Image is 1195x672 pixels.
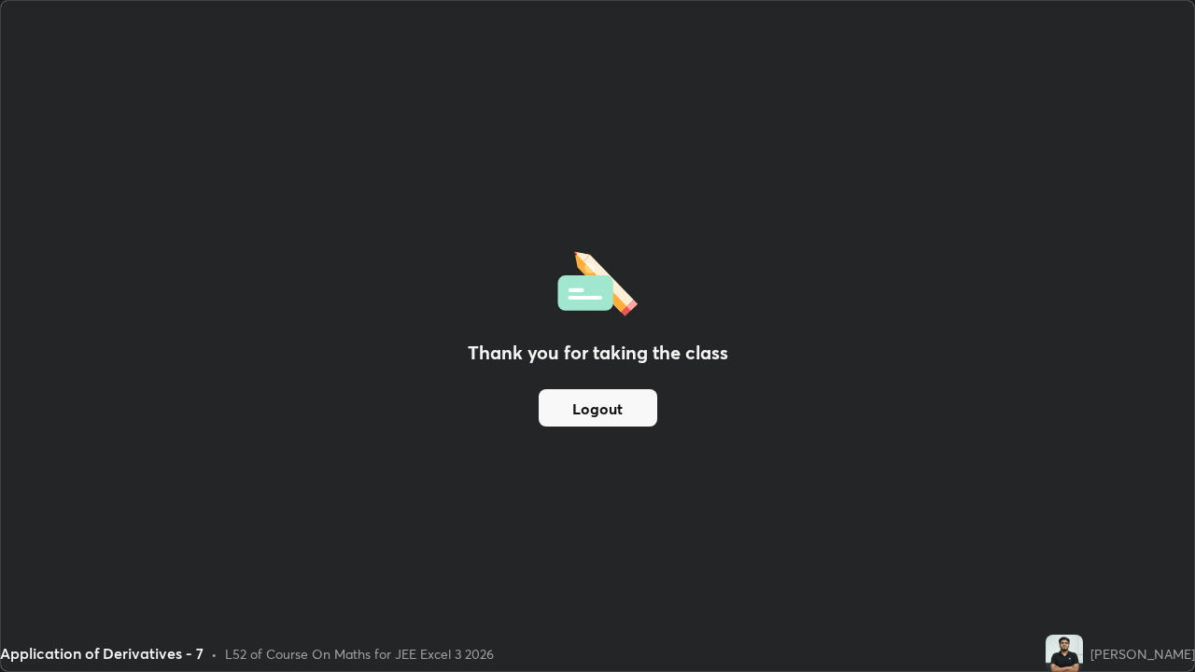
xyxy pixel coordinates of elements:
button: Logout [539,389,657,427]
div: [PERSON_NAME] [1090,644,1195,664]
img: offlineFeedback.1438e8b3.svg [557,245,638,316]
div: L52 of Course On Maths for JEE Excel 3 2026 [225,644,494,664]
div: • [211,644,218,664]
h2: Thank you for taking the class [468,339,728,367]
img: 2098fab6df0148f7b77d104cf44fdb37.jpg [1046,635,1083,672]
